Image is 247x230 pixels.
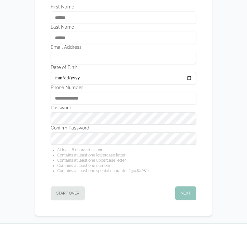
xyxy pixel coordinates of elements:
label: Phone Number [51,84,196,91]
label: Password [51,104,196,111]
label: Date of Birth [51,64,196,71]
li: At least 8 characters long [57,147,196,153]
label: First Name [51,4,196,10]
li: Contains at least one uppercase letter [57,158,196,163]
label: Email Address [51,44,196,50]
li: Contains at least one number [57,163,196,168]
label: Last Name [51,24,196,30]
li: Contains at least one lowercase letter [57,153,196,158]
button: Start Over [51,186,85,200]
label: Confirm Password [51,125,196,131]
li: Contains at least one special character (!@#$%^&*) [57,168,196,173]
